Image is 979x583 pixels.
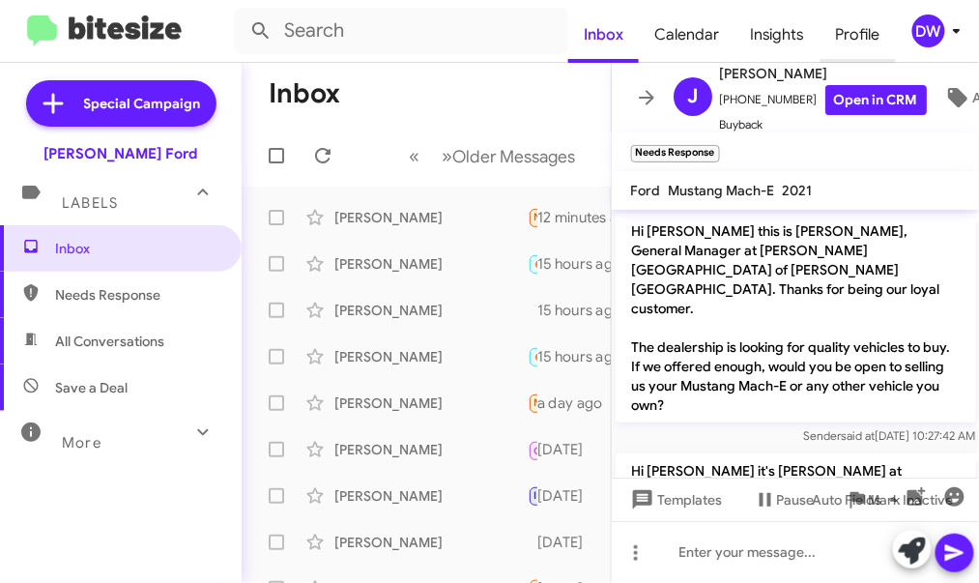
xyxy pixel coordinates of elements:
[44,144,198,163] div: [PERSON_NAME] Ford
[453,146,576,167] span: Older Messages
[55,239,219,258] span: Inbox
[627,482,723,517] span: Templates
[720,62,927,85] span: [PERSON_NAME]
[631,145,720,162] small: Needs Response
[568,7,639,63] a: Inbox
[443,144,453,168] span: »
[528,301,537,320] div: Mini [PERSON_NAME]
[537,394,619,413] div: a day ago
[738,482,830,517] button: Pause
[669,182,775,199] span: Mustang Mach-E
[334,254,528,274] div: [PERSON_NAME]
[334,208,528,227] div: [PERSON_NAME]
[537,347,638,366] div: 15 hours ago
[334,347,528,366] div: [PERSON_NAME]
[528,206,537,228] div: I want to sell
[55,332,164,351] span: All Conversations
[534,211,617,223] span: Needs Response
[537,440,599,459] div: [DATE]
[537,301,638,320] div: 15 hours ago
[720,115,927,134] span: Buyback
[431,136,588,176] button: Next
[269,78,340,109] h1: Inbox
[537,254,638,274] div: 15 hours ago
[528,484,537,507] div: We would need to see your vehicle in order to get you the most money a possible. The process only...
[616,214,976,423] p: Hi [PERSON_NAME] this is [PERSON_NAME], General Manager at [PERSON_NAME][GEOGRAPHIC_DATA] of [PER...
[528,392,537,414] div: Hi [PERSON_NAME], we are currently running late. I should be there about 1500. Just looking at an...
[612,482,738,517] button: Templates
[410,144,420,168] span: «
[234,8,568,54] input: Search
[334,440,528,459] div: [PERSON_NAME]
[399,136,588,176] nav: Page navigation example
[537,533,599,552] div: [DATE]
[896,15,958,47] button: DW
[631,182,661,199] span: Ford
[84,94,201,113] span: Special Campaign
[398,136,432,176] button: Previous
[334,533,528,552] div: [PERSON_NAME]
[639,7,734,63] a: Calendar
[803,428,975,443] span: Sender [DATE] 10:27:42 AM
[534,350,567,363] span: 🔥 Hot
[783,182,813,199] span: 2021
[825,85,927,115] a: Open in CRM
[528,252,537,275] div: Does 12pm work for you?
[912,15,945,47] div: DW
[720,85,927,115] span: [PHONE_NUMBER]
[528,533,537,552] div: Are you still looking to trade or sell it?
[821,7,896,63] a: Profile
[334,486,528,506] div: [PERSON_NAME]
[534,396,617,409] span: Needs Response
[334,301,528,320] div: [PERSON_NAME]
[537,208,651,227] div: 12 minutes ago
[26,80,216,127] a: Special Campaign
[62,194,118,212] span: Labels
[334,394,528,413] div: [PERSON_NAME]
[687,81,698,112] span: J
[813,482,906,517] span: Auto Fields
[528,437,537,461] div: Inbound Call
[841,428,875,443] span: said at
[55,378,128,397] span: Save a Deal
[734,7,821,63] a: Insights
[528,345,537,367] div: Can you make it in [DATE] or [DATE]?
[537,486,599,506] div: [DATE]
[55,285,219,305] span: Needs Response
[534,257,567,270] span: 🔥 Hot
[797,482,921,517] button: Auto Fields
[534,489,585,502] span: Important
[534,445,585,457] span: Call Them
[62,434,101,452] span: More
